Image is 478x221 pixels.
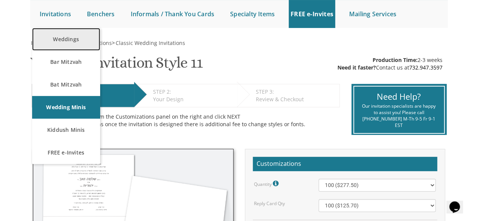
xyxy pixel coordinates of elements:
[32,141,100,164] a: FREE e-Invites
[409,64,442,71] a: 732.947.3597
[32,28,100,51] a: Weddings
[153,96,233,103] div: Your Design
[116,39,185,46] span: Classic Wedding Invitations
[32,119,100,141] a: Kiddush Minis
[337,64,376,71] span: Need it faster?
[32,73,100,96] a: Bat Mitzvah
[253,157,437,171] h2: Customizations
[37,113,334,128] div: Make your selections from the Customizations panel on the right and click NEXT Please choose care...
[256,88,336,96] div: STEP 3:
[30,54,203,77] h1: Wedding Invitation Style 11
[31,39,57,46] span: Invitations
[254,200,285,207] label: Reply Card Qty
[112,39,185,46] span: >
[360,103,438,129] div: Our invitation specialists are happy to assist you! Please call [PHONE_NUMBER] M-Th 9-5 Fr 9-1 EST
[446,191,470,213] iframe: chat widget
[30,39,57,46] a: Invitations
[254,179,280,189] label: Quantity
[32,96,100,119] a: Wedding Minis
[256,96,336,103] div: Review & Checkout
[153,88,233,96] div: STEP 2:
[32,51,100,73] a: Bar Mitzvah
[337,56,442,71] div: 2-3 weeks Contact us at
[372,56,417,63] span: Production Time:
[360,91,438,102] div: Need Help?
[115,39,185,46] a: Classic Wedding Invitations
